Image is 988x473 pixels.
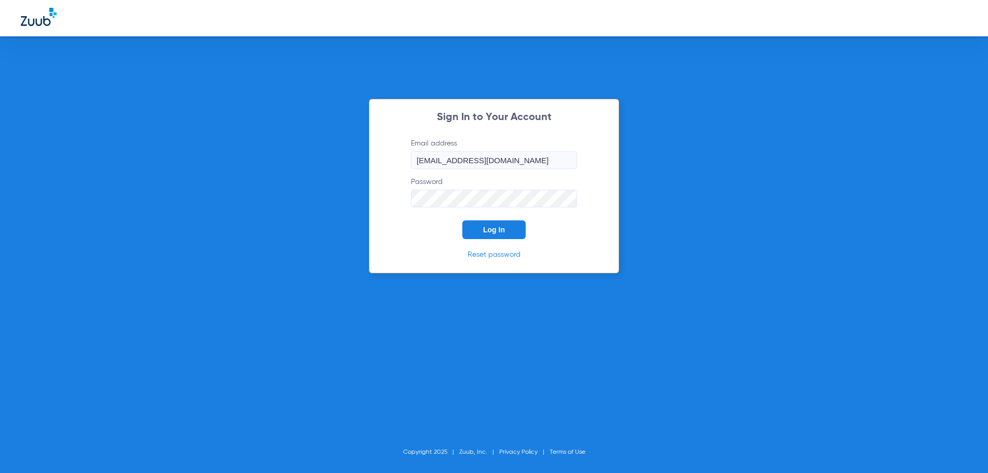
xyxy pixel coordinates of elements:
li: Zuub, Inc. [459,447,499,457]
li: Copyright 2025 [403,447,459,457]
label: Password [411,177,577,207]
a: Terms of Use [550,449,585,455]
h2: Sign In to Your Account [395,112,593,123]
input: Password [411,190,577,207]
span: Log In [483,226,505,234]
button: Log In [462,220,526,239]
a: Reset password [468,251,520,258]
img: Zuub Logo [21,8,57,26]
a: Privacy Policy [499,449,538,455]
label: Email address [411,138,577,169]
input: Email address [411,151,577,169]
